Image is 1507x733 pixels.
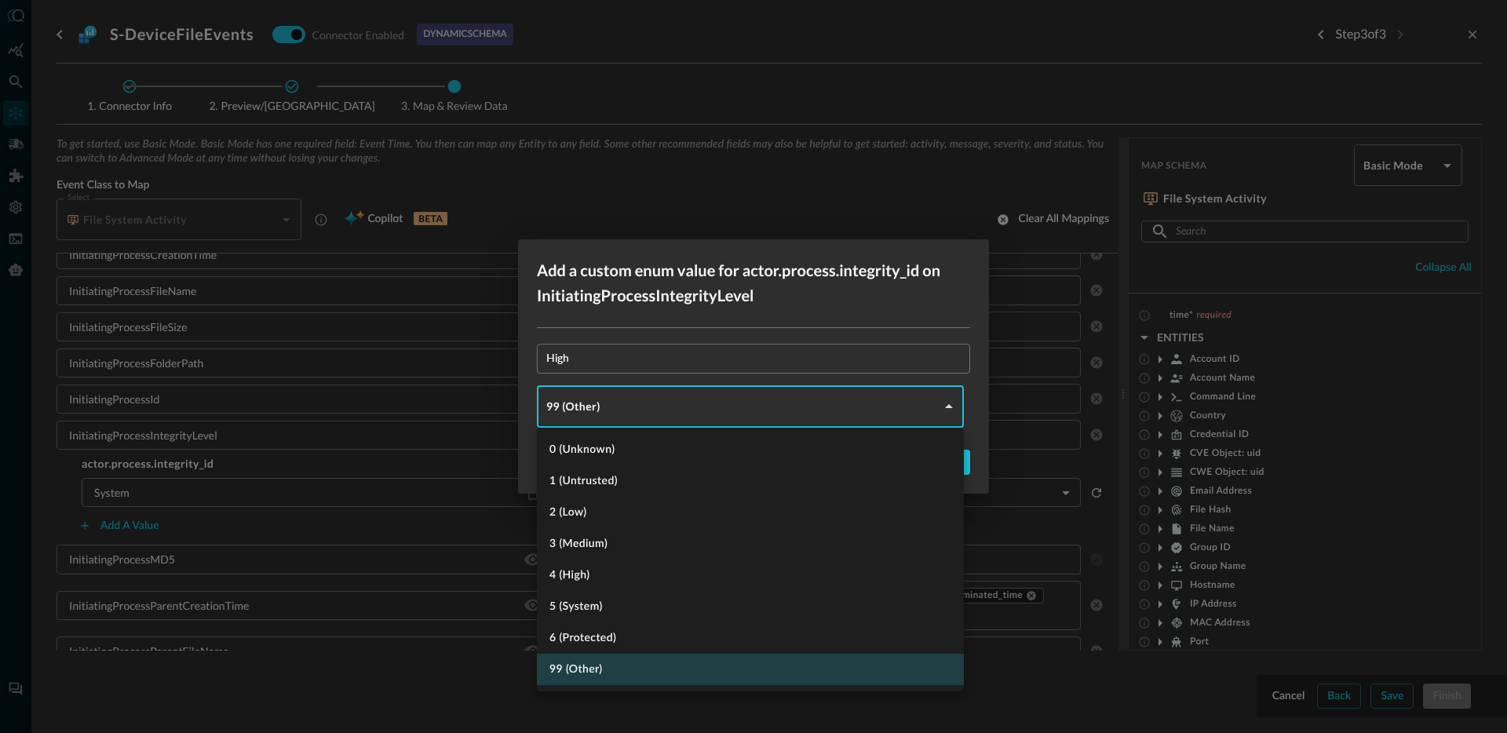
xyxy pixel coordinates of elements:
[537,528,964,560] li: 3 (Medium)
[537,560,964,591] li: 4 (High)
[537,654,964,685] li: 99 (Other)
[537,465,964,497] li: 1 (Untrusted)
[537,434,964,465] li: 0 (Unknown)
[537,591,964,622] li: 5 (System)
[537,497,964,528] li: 2 (Low)
[537,622,964,654] li: 6 (Protected)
